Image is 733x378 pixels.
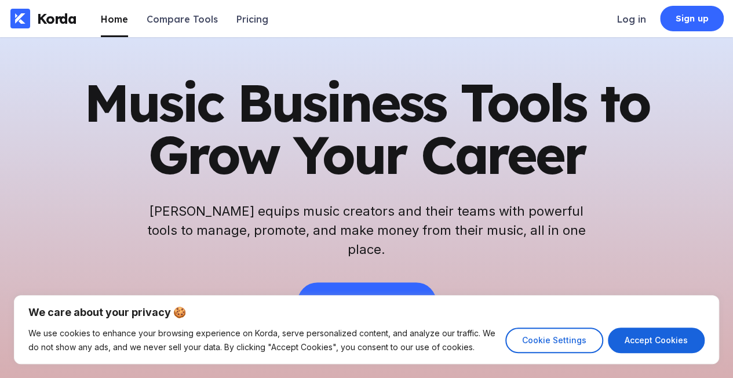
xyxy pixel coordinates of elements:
[236,13,268,25] div: Pricing
[37,10,76,27] div: Korda
[101,13,128,25] div: Home
[505,328,603,353] button: Cookie Settings
[617,13,646,25] div: Log in
[676,13,709,24] div: Sign up
[28,306,705,319] p: We care about your privacy 🍪
[28,326,497,354] p: We use cookies to enhance your browsing experience on Korda, serve personalized content, and anal...
[147,202,587,259] h2: [PERSON_NAME] equips music creators and their teams with powerful tools to manage, promote, and m...
[83,77,651,181] h1: Music Business Tools to Grow Your Career
[660,6,724,31] a: Sign up
[608,328,705,353] button: Accept Cookies
[147,13,218,25] div: Compare Tools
